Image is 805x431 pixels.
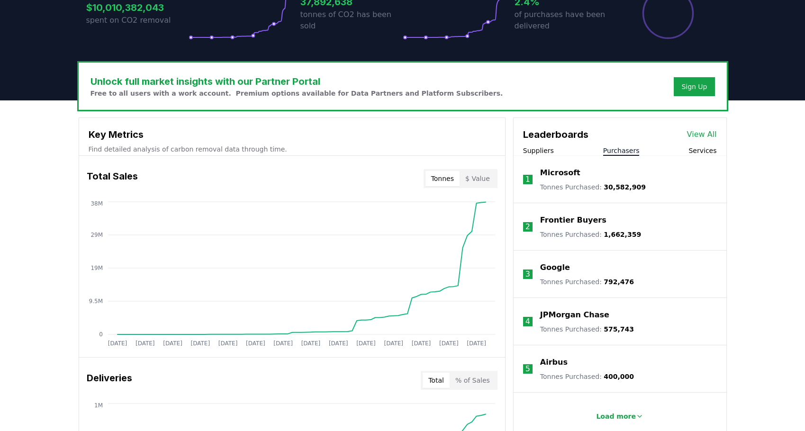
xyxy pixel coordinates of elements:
[300,9,403,32] p: tonnes of CO2 has been sold
[596,412,636,421] p: Load more
[604,325,634,333] span: 575,743
[540,215,606,226] a: Frontier Buyers
[356,340,376,347] tspan: [DATE]
[450,373,496,388] button: % of Sales
[86,15,189,26] p: spent on CO2 removal
[588,407,651,426] button: Load more
[540,182,646,192] p: Tonnes Purchased :
[86,0,189,15] h3: $10,010,382,043
[525,269,530,280] p: 3
[425,171,460,186] button: Tonnes
[87,169,138,188] h3: Total Sales
[135,340,154,347] tspan: [DATE]
[540,230,641,239] p: Tonnes Purchased :
[90,265,103,271] tspan: 19M
[525,363,530,375] p: 5
[674,77,715,96] button: Sign Up
[604,373,634,380] span: 400,000
[89,298,102,305] tspan: 9.5M
[525,174,530,185] p: 1
[681,82,707,91] a: Sign Up
[688,146,716,155] button: Services
[523,127,588,142] h3: Leaderboards
[90,89,503,98] p: Free to all users with a work account. Premium options available for Data Partners and Platform S...
[190,340,210,347] tspan: [DATE]
[515,9,617,32] p: of purchases have been delivered
[423,373,450,388] button: Total
[523,146,554,155] button: Suppliers
[411,340,431,347] tspan: [DATE]
[540,262,570,273] a: Google
[467,340,486,347] tspan: [DATE]
[460,171,496,186] button: $ Value
[540,167,580,179] a: Microsoft
[273,340,293,347] tspan: [DATE]
[301,340,320,347] tspan: [DATE]
[540,357,568,368] a: Airbus
[99,331,103,338] tspan: 0
[687,129,717,140] a: View All
[525,316,530,327] p: 4
[90,200,103,207] tspan: 38M
[525,221,530,233] p: 2
[94,402,103,409] tspan: 1M
[604,278,634,286] span: 792,476
[604,183,646,191] span: 30,582,909
[90,74,503,89] h3: Unlock full market insights with our Partner Portal
[163,340,182,347] tspan: [DATE]
[540,309,609,321] a: JPMorgan Chase
[89,144,496,154] p: Find detailed analysis of carbon removal data through time.
[603,146,640,155] button: Purchasers
[328,340,348,347] tspan: [DATE]
[384,340,403,347] tspan: [DATE]
[540,372,634,381] p: Tonnes Purchased :
[540,277,634,287] p: Tonnes Purchased :
[87,371,132,390] h3: Deliveries
[540,324,634,334] p: Tonnes Purchased :
[604,231,641,238] span: 1,662,359
[218,340,237,347] tspan: [DATE]
[439,340,459,347] tspan: [DATE]
[108,340,127,347] tspan: [DATE]
[90,232,103,238] tspan: 29M
[246,340,265,347] tspan: [DATE]
[89,127,496,142] h3: Key Metrics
